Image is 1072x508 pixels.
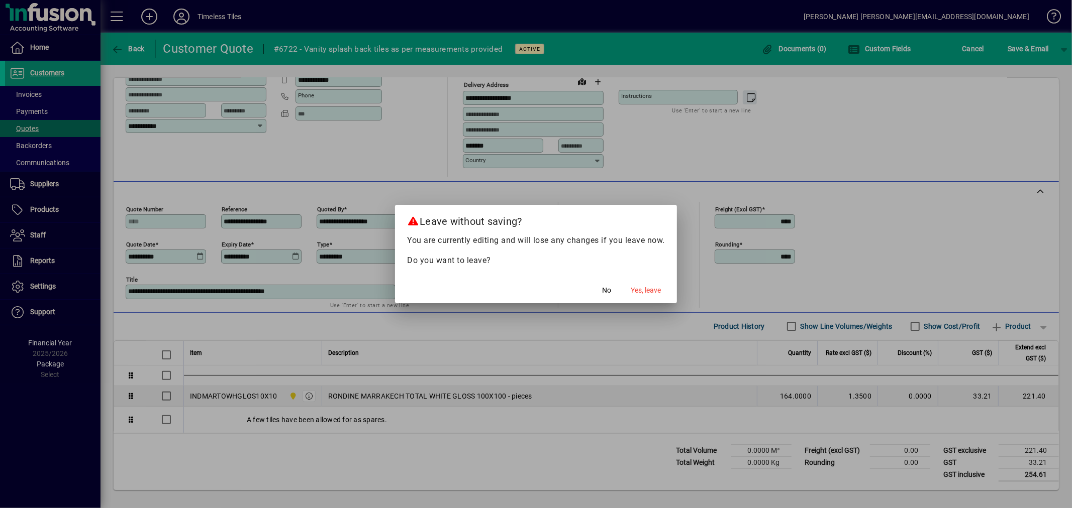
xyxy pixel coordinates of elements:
[395,205,677,234] h2: Leave without saving?
[407,255,665,267] p: Do you want to leave?
[602,285,611,296] span: No
[627,281,665,299] button: Yes, leave
[407,234,665,246] p: You are currently editing and will lose any changes if you leave now.
[631,285,661,296] span: Yes, leave
[591,281,623,299] button: No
